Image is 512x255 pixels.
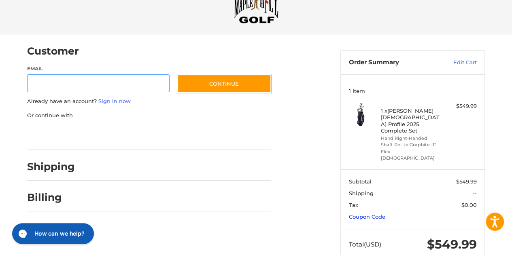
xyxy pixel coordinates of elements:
span: Subtotal [349,178,372,185]
h2: Customer [27,45,79,57]
h2: Billing [27,191,74,204]
h2: Shipping [27,160,75,173]
iframe: PayPal-paylater [93,127,154,142]
iframe: Gorgias live chat messenger [8,220,96,247]
iframe: PayPal-venmo [162,127,223,142]
a: Coupon Code [349,213,385,220]
span: $549.99 [456,178,477,185]
span: Tax [349,202,358,208]
label: Email [27,65,170,72]
button: Continue [177,74,271,93]
span: $0.00 [461,202,477,208]
p: Already have an account? [27,97,271,105]
li: Flex [DEMOGRAPHIC_DATA] [381,148,443,162]
a: Edit Cart [436,59,477,67]
h4: 1 x [PERSON_NAME] [DEMOGRAPHIC_DATA] Profile 2025 Complete Set [381,107,443,134]
li: Shaft Petite Graphite -1" [381,141,443,148]
span: Shipping [349,190,374,196]
a: Sign in now [98,98,131,104]
div: $549.99 [445,102,477,110]
iframe: PayPal-paypal [25,127,85,142]
li: Hand Right-Handed [381,135,443,142]
h3: 1 Item [349,88,477,94]
h3: Order Summary [349,59,436,67]
p: Or continue with [27,112,271,120]
span: -- [473,190,477,196]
